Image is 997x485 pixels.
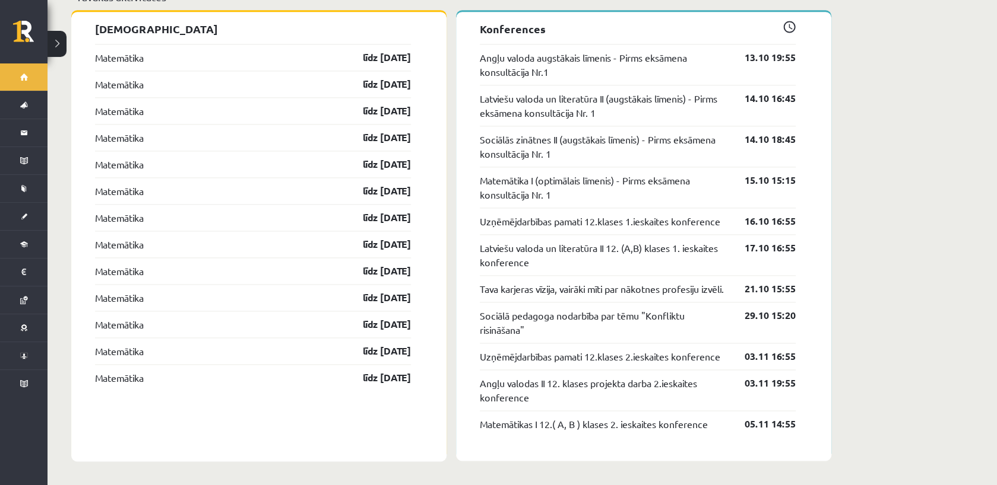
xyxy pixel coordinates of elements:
a: Matemātikas I 12.( A, B ) klases 2. ieskaites konference [480,417,708,431]
a: Matemātika I (optimālais līmenis) - Pirms eksāmena konsultācija Nr. 1 [480,173,727,202]
a: 17.10 16:55 [727,241,796,255]
a: līdz [DATE] [342,264,411,278]
a: 03.11 16:55 [727,349,796,363]
a: 14.10 16:45 [727,91,796,106]
a: Matemātika [95,344,144,358]
a: līdz [DATE] [342,237,411,251]
a: Matemātika [95,237,144,251]
a: 13.10 19:55 [727,50,796,65]
a: līdz [DATE] [342,344,411,358]
a: Matemātika [95,77,144,91]
a: līdz [DATE] [342,291,411,305]
a: Uzņēmējdarbības pamati 12.klases 1.ieskaites konference [480,214,720,228]
a: Matemātika [95,210,144,225]
a: Tava karjeras vīzija, vairāki mīti par nākotnes profesiju izvēli. [480,282,724,296]
a: Matemātika [95,130,144,145]
a: līdz [DATE] [342,77,411,91]
a: Rīgas 1. Tālmācības vidusskola [13,21,48,50]
a: Angļu valoda augstākais līmenis - Pirms eksāmena konsultācija Nr.1 [480,50,727,79]
p: [DEMOGRAPHIC_DATA] [95,21,411,37]
a: līdz [DATE] [342,157,411,171]
a: Sociālā pedagoga nodarbība par tēmu "Konfliktu risināšana" [480,308,727,337]
a: 29.10 15:20 [727,308,796,323]
a: 16.10 16:55 [727,214,796,228]
a: Uzņēmējdarbības pamati 12.klases 2.ieskaites konference [480,349,720,363]
a: Matemātika [95,50,144,65]
a: Matemātika [95,157,144,171]
a: līdz [DATE] [342,50,411,65]
a: Matemātika [95,264,144,278]
a: līdz [DATE] [342,371,411,385]
a: līdz [DATE] [342,130,411,145]
a: Matemātika [95,371,144,385]
a: Latviešu valoda un literatūra II 12. (A,B) klases 1. ieskaites konference [480,241,727,269]
a: 05.11 14:55 [727,417,796,431]
a: Matemātika [95,184,144,198]
a: līdz [DATE] [342,184,411,198]
a: 03.11 19:55 [727,376,796,390]
a: Matemātika [95,104,144,118]
a: līdz [DATE] [342,210,411,225]
a: līdz [DATE] [342,104,411,118]
p: Konferences [480,21,796,37]
a: 15.10 15:15 [727,173,796,187]
a: 14.10 18:45 [727,132,796,146]
a: 21.10 15:55 [727,282,796,296]
a: Latviešu valoda un literatūra II (augstākais līmenis) - Pirms eksāmena konsultācija Nr. 1 [480,91,727,120]
a: līdz [DATE] [342,317,411,331]
a: Matemātika [95,317,144,331]
a: Angļu valodas II 12. klases projekta darba 2.ieskaites konference [480,376,727,404]
a: Matemātika [95,291,144,305]
a: Sociālās zinātnes II (augstākais līmenis) - Pirms eksāmena konsultācija Nr. 1 [480,132,727,161]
